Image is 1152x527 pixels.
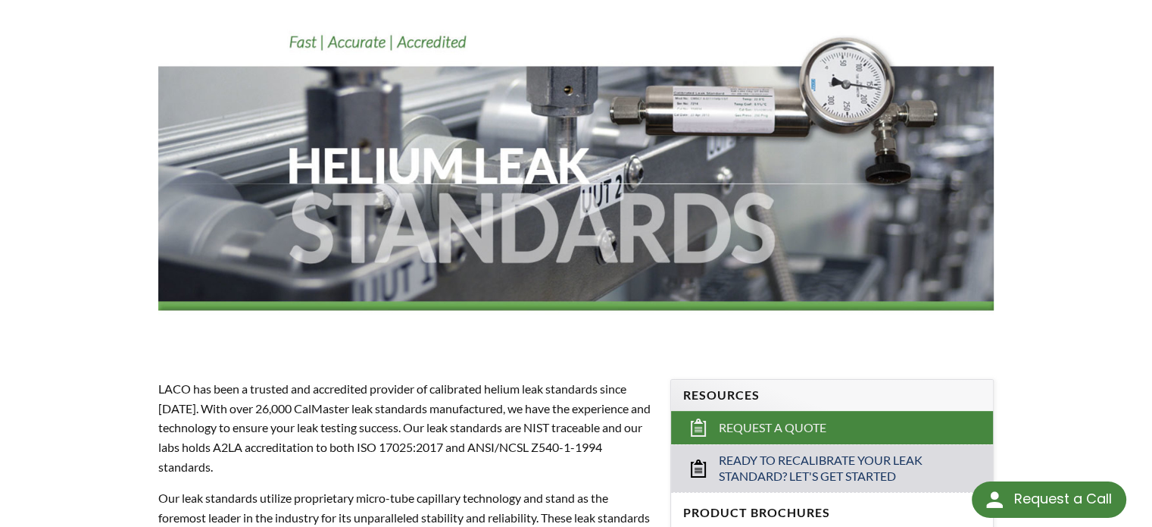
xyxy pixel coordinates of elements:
div: Request a Call [972,482,1126,518]
a: Request a Quote [671,411,993,444]
p: LACO has been a trusted and accredited provider of calibrated helium leak standards since [DATE].... [158,379,653,476]
div: Request a Call [1013,482,1111,516]
img: round button [982,488,1007,512]
span: Ready to Recalibrate Your Leak Standard? Let's Get Started [719,453,948,485]
span: Request a Quote [719,420,826,436]
h4: Product Brochures [683,505,981,521]
img: Helium Leak Standards header [158,16,994,351]
h4: Resources [683,387,981,403]
a: Ready to Recalibrate Your Leak Standard? Let's Get Started [671,444,993,492]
